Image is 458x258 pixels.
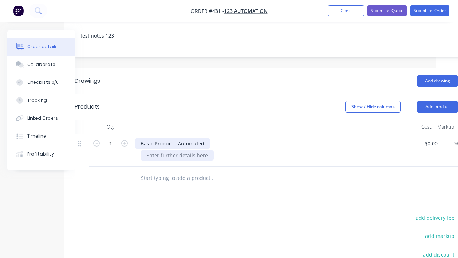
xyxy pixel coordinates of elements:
[7,38,75,56] button: Order details
[417,101,458,113] button: Add product
[191,8,224,14] span: Order #431 -
[27,61,55,68] div: Collaborate
[7,56,75,73] button: Collaborate
[27,79,59,86] div: Checklists 0/0
[75,25,458,47] div: test notes 123
[434,120,457,134] div: Markup
[7,73,75,91] button: Checklists 0/0
[417,75,458,87] button: Add drawing
[412,213,458,223] button: add delivery fee
[75,15,458,21] div: Notes
[141,171,284,185] input: Start typing to add a product...
[135,138,210,149] div: Basic Product - Automated
[7,109,75,127] button: Linked Orders
[367,5,407,16] button: Submit as Quote
[224,8,268,14] a: 123 Automation
[13,5,24,16] img: Factory
[7,145,75,163] button: Profitability
[75,102,100,111] div: Products
[27,97,47,104] div: Tracking
[7,127,75,145] button: Timeline
[345,101,401,113] button: Show / Hide columns
[410,5,449,16] button: Submit as Order
[418,120,434,134] div: Cost
[27,43,58,50] div: Order details
[421,231,458,241] button: add markup
[89,120,132,134] div: Qty
[7,91,75,109] button: Tracking
[27,133,46,139] div: Timeline
[328,5,364,16] button: Close
[75,77,100,85] div: Drawings
[27,115,58,121] div: Linked Orders
[27,151,54,157] div: Profitability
